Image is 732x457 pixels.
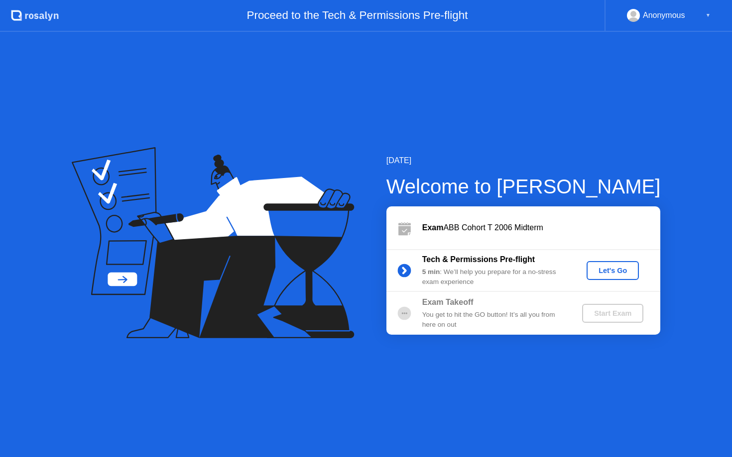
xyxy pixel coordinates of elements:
[643,9,685,22] div: Anonymous
[706,9,711,22] div: ▼
[422,267,566,287] div: : We’ll help you prepare for a no-stress exam experience
[422,222,660,234] div: ABB Cohort T 2006 Midterm
[422,223,444,232] b: Exam
[586,309,639,317] div: Start Exam
[582,304,643,323] button: Start Exam
[386,155,661,167] div: [DATE]
[386,172,661,201] div: Welcome to [PERSON_NAME]
[422,298,474,306] b: Exam Takeoff
[591,267,635,274] div: Let's Go
[587,261,639,280] button: Let's Go
[422,255,535,264] b: Tech & Permissions Pre-flight
[422,268,440,275] b: 5 min
[422,310,566,330] div: You get to hit the GO button! It’s all you from here on out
